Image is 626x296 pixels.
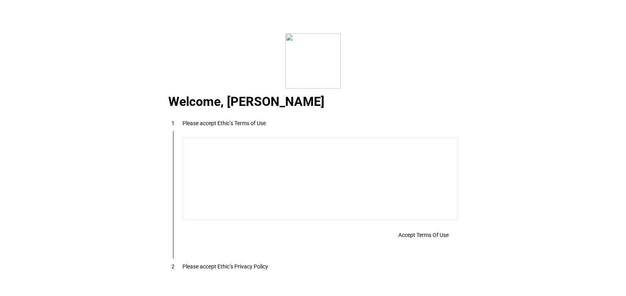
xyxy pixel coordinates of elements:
[182,120,266,126] div: Please accept Ethic’s Terms of Use
[171,120,175,126] span: 1
[159,98,468,107] div: Welcome, [PERSON_NAME]
[285,33,341,89] img: corporate.svg
[182,263,268,270] div: Please accept Ethic’s Privacy Policy
[171,263,175,270] span: 2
